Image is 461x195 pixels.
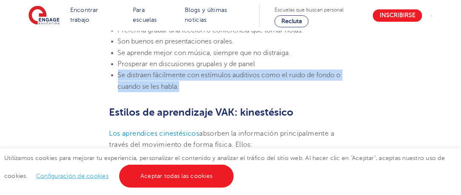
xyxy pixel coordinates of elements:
font: absorben la información principalmente a través del movimiento de forma física. Ellos: [109,130,335,148]
a: Configuración de cookies [36,173,109,179]
a: Los aprendices cinestésicos [109,130,200,137]
a: Encontrar trabajo [70,7,98,23]
font: Aceptar todas las cookies [140,173,212,179]
font: Inscribirse [380,12,415,19]
a: Para escuelas [133,7,157,23]
font: Prosperar en discusiones grupales y de panel [118,60,255,68]
font: Se distraen fácilmente con estímulos auditivos como el ruido de fondo o cuando se les habla. [118,71,341,90]
a: Recluta [275,15,309,27]
img: Educación comprometida [29,5,60,26]
font: Escuelas que buscan personal [275,7,344,13]
font: Utilizamos cookies para mejorar tu experiencia, personalizar el contenido y analizar el tráfico d... [4,155,445,180]
a: Inscribirse [373,9,422,22]
a: Blogs y últimas noticias [185,7,227,23]
font: Estilos de aprendizaje VAK: kinestésico [109,106,294,118]
font: Recluta [281,18,302,24]
font: Son buenos en presentaciones orales. [118,38,234,45]
a: Aceptar todas las cookies [119,165,234,188]
font: Se aprende mejor con música, siempre que no distraiga. [118,49,291,57]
